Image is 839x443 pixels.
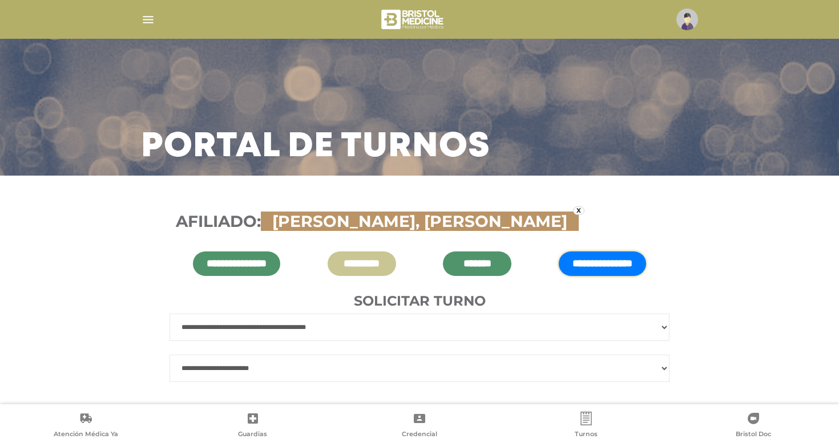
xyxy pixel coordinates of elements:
a: Turnos [503,412,669,441]
span: [PERSON_NAME], [PERSON_NAME] [267,212,573,231]
a: x [573,206,584,215]
img: profile-placeholder.svg [676,9,698,30]
h4: Solicitar turno [170,293,669,310]
a: Guardias [169,412,336,441]
span: Credencial [402,430,437,440]
a: Atención Médica Ya [2,412,169,441]
h3: Afiliado: [176,212,663,231]
img: bristol-medicine-blanco.png [380,6,447,33]
span: Guardias [238,430,267,440]
a: Credencial [336,412,503,441]
span: Atención Médica Ya [54,430,118,440]
span: Bristol Doc [736,430,771,440]
span: Turnos [575,430,598,440]
h3: Portal de turnos [141,132,490,162]
img: Cober_menu-lines-white.svg [141,13,155,27]
a: Bristol Doc [670,412,837,441]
